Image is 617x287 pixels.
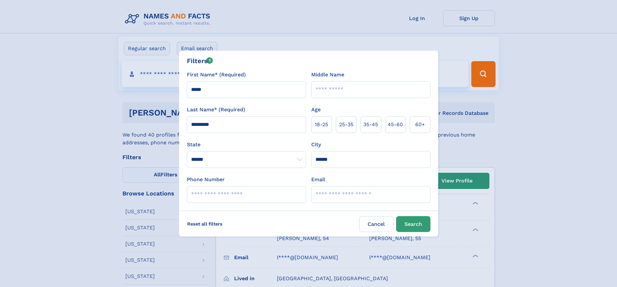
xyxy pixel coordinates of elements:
span: 18‑25 [315,121,328,128]
label: First Name* (Required) [187,71,246,79]
button: Search [396,216,430,232]
label: State [187,141,306,149]
label: Reset all filters [183,216,227,232]
label: Middle Name [311,71,344,79]
span: 45‑60 [388,121,403,128]
label: Phone Number [187,176,225,183]
label: Email [311,176,325,183]
label: City [311,141,321,149]
label: Age [311,106,321,114]
label: Cancel [359,216,394,232]
span: 35‑45 [363,121,378,128]
span: 60+ [415,121,425,128]
span: 25‑35 [339,121,353,128]
div: Filters [187,56,213,66]
label: Last Name* (Required) [187,106,245,114]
